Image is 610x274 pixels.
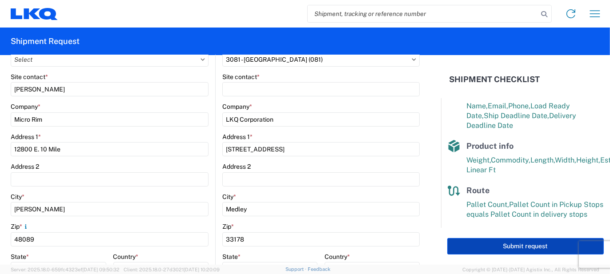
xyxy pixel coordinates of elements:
[11,52,209,67] input: Select
[325,253,350,261] label: Country
[466,200,509,209] span: Pallet Count,
[285,266,308,272] a: Support
[11,267,120,272] span: Server: 2025.18.0-659fc4323ef
[184,267,220,272] span: [DATE] 10:20:09
[222,133,253,141] label: Address 1
[462,266,599,274] span: Copyright © [DATE]-[DATE] Agistix Inc., All Rights Reserved
[11,163,39,171] label: Address 2
[113,253,139,261] label: Country
[308,266,330,272] a: Feedback
[488,102,508,110] span: Email,
[222,73,260,81] label: Site contact
[11,193,24,201] label: City
[222,253,241,261] label: State
[508,102,530,110] span: Phone,
[11,253,29,261] label: State
[466,156,491,164] span: Weight,
[82,267,120,272] span: [DATE] 09:50:32
[530,156,555,164] span: Length,
[11,222,29,230] label: Zip
[466,200,603,218] span: Pallet Count in Pickup Stops equals Pallet Count in delivery stops
[491,156,530,164] span: Commodity,
[222,52,420,67] input: Select
[11,36,80,47] h2: Shipment Request
[124,267,220,272] span: Client: 2025.18.0-27d3021
[555,156,576,164] span: Width,
[466,186,490,195] span: Route
[576,156,600,164] span: Height,
[222,163,251,171] label: Address 2
[11,73,48,81] label: Site contact
[222,222,234,230] label: Zip
[484,111,549,120] span: Ship Deadline Date,
[222,103,252,111] label: Company
[222,193,236,201] label: City
[466,141,514,151] span: Product info
[449,74,540,85] h2: Shipment Checklist
[447,238,604,254] button: Submit request
[466,102,488,110] span: Name,
[11,103,40,111] label: Company
[308,5,538,22] input: Shipment, tracking or reference number
[11,133,41,141] label: Address 1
